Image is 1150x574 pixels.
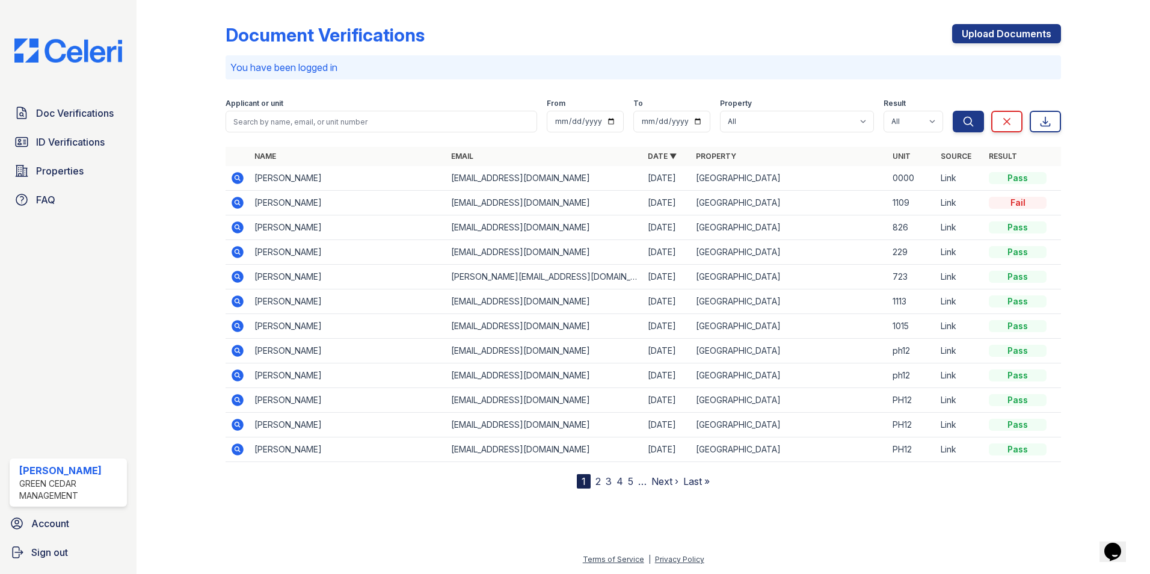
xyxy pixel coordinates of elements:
td: Link [936,314,984,339]
img: CE_Logo_Blue-a8612792a0a2168367f1c8372b55b34899dd931a85d93a1a3d3e32e68fde9ad4.png [5,39,132,63]
td: 1015 [888,314,936,339]
a: 2 [595,475,601,487]
td: [GEOGRAPHIC_DATA] [691,289,888,314]
iframe: chat widget [1099,526,1138,562]
a: ID Verifications [10,130,127,154]
td: Link [936,215,984,240]
div: Pass [989,394,1047,406]
div: Green Cedar Management [19,478,122,502]
td: PH12 [888,388,936,413]
a: FAQ [10,188,127,212]
td: [DATE] [643,413,691,437]
div: [PERSON_NAME] [19,463,122,478]
div: Pass [989,443,1047,455]
span: Properties [36,164,84,178]
a: Result [989,152,1017,161]
td: [PERSON_NAME] [250,413,446,437]
a: Email [451,152,473,161]
td: [EMAIL_ADDRESS][DOMAIN_NAME] [446,437,643,462]
td: [GEOGRAPHIC_DATA] [691,265,888,289]
td: [GEOGRAPHIC_DATA] [691,166,888,191]
a: Upload Documents [952,24,1061,43]
td: Link [936,388,984,413]
td: [DATE] [643,339,691,363]
input: Search by name, email, or unit number [226,111,537,132]
td: [EMAIL_ADDRESS][DOMAIN_NAME] [446,240,643,265]
td: [DATE] [643,215,691,240]
a: Sign out [5,540,132,564]
a: Terms of Service [583,555,644,564]
a: Next › [651,475,678,487]
td: [PERSON_NAME] [250,166,446,191]
td: Link [936,289,984,314]
td: [PERSON_NAME] [250,437,446,462]
td: [GEOGRAPHIC_DATA] [691,240,888,265]
div: Pass [989,320,1047,332]
td: [DATE] [643,265,691,289]
td: [PERSON_NAME] [250,191,446,215]
td: Link [936,339,984,363]
td: [GEOGRAPHIC_DATA] [691,363,888,388]
td: [DATE] [643,289,691,314]
td: Link [936,437,984,462]
div: Pass [989,419,1047,431]
td: [PERSON_NAME] [250,363,446,388]
a: Last » [683,475,710,487]
span: Account [31,516,69,531]
div: | [648,555,651,564]
div: Pass [989,345,1047,357]
div: Document Verifications [226,24,425,46]
span: … [638,474,647,489]
td: Link [936,191,984,215]
a: Source [941,152,971,161]
td: Link [936,240,984,265]
td: ph12 [888,363,936,388]
div: Pass [989,172,1047,184]
td: [PERSON_NAME] [250,339,446,363]
td: 229 [888,240,936,265]
td: [PERSON_NAME] [250,289,446,314]
td: [GEOGRAPHIC_DATA] [691,191,888,215]
a: Unit [893,152,911,161]
div: Fail [989,197,1047,209]
td: [PERSON_NAME] [250,388,446,413]
td: [EMAIL_ADDRESS][DOMAIN_NAME] [446,339,643,363]
div: 1 [577,474,591,489]
td: [DATE] [643,166,691,191]
td: Link [936,413,984,437]
div: Pass [989,369,1047,381]
td: PH12 [888,437,936,462]
label: Property [720,99,752,108]
span: FAQ [36,193,55,207]
td: [EMAIL_ADDRESS][DOMAIN_NAME] [446,191,643,215]
td: [GEOGRAPHIC_DATA] [691,314,888,339]
td: [PERSON_NAME] [250,215,446,240]
td: [DATE] [643,437,691,462]
td: Link [936,166,984,191]
td: [GEOGRAPHIC_DATA] [691,388,888,413]
td: [PERSON_NAME] [250,314,446,339]
a: Account [5,511,132,535]
a: 4 [617,475,623,487]
label: Result [884,99,906,108]
td: [DATE] [643,388,691,413]
td: ph12 [888,339,936,363]
span: Sign out [31,545,68,560]
a: Name [254,152,276,161]
td: 0000 [888,166,936,191]
a: Doc Verifications [10,101,127,125]
label: Applicant or unit [226,99,283,108]
td: [PERSON_NAME] [250,240,446,265]
span: ID Verifications [36,135,105,149]
td: [EMAIL_ADDRESS][DOMAIN_NAME] [446,413,643,437]
td: [PERSON_NAME][EMAIL_ADDRESS][DOMAIN_NAME] [446,265,643,289]
td: [EMAIL_ADDRESS][DOMAIN_NAME] [446,289,643,314]
td: [EMAIL_ADDRESS][DOMAIN_NAME] [446,166,643,191]
a: Properties [10,159,127,183]
td: [GEOGRAPHIC_DATA] [691,215,888,240]
td: Link [936,265,984,289]
td: [DATE] [643,191,691,215]
td: [DATE] [643,363,691,388]
td: [EMAIL_ADDRESS][DOMAIN_NAME] [446,363,643,388]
